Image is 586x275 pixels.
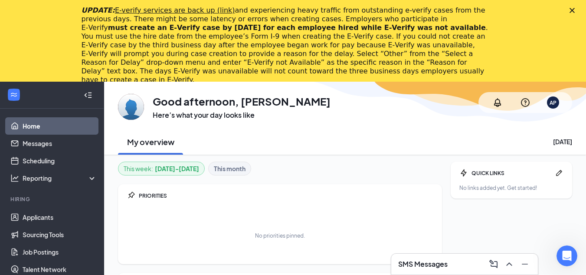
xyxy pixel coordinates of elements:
[550,99,557,106] div: AP
[23,243,97,261] a: Job Postings
[115,6,235,14] a: E-verify services are back up (link)
[492,97,503,108] svg: Notifications
[555,169,563,177] svg: Pen
[553,137,572,146] div: [DATE]
[459,184,563,192] div: No links added yet. Get started!
[520,97,530,108] svg: QuestionInfo
[459,169,468,177] svg: Bolt
[155,164,199,173] b: [DATE] - [DATE]
[10,174,19,182] svg: Analysis
[23,226,97,243] a: Sourcing Tools
[570,8,578,13] div: Close
[153,110,331,120] h3: Here’s what your day looks like
[557,245,577,266] iframe: Intercom live chat
[517,257,531,271] button: Minimize
[471,169,551,177] div: QUICK LINKS
[108,23,486,32] b: must create an E‑Verify case by [DATE] for each employee hired while E‑Verify was not available
[501,257,515,271] button: ChevronUp
[127,136,174,147] h2: My overview
[23,117,97,135] a: Home
[10,195,95,203] div: Hiring
[504,259,514,269] svg: ChevronUp
[139,192,433,199] div: PRIORITIES
[124,164,199,173] div: This week :
[488,259,499,269] svg: ComposeMessage
[153,94,331,109] h1: Good afternoon, [PERSON_NAME]
[118,94,144,120] img: Amanda Peterson
[84,91,92,99] svg: Collapse
[23,152,97,169] a: Scheduling
[486,257,500,271] button: ComposeMessage
[23,135,97,152] a: Messages
[82,6,235,14] i: UPDATE:
[10,90,18,99] svg: WorkstreamLogo
[255,232,305,239] div: No priorities pinned.
[127,191,135,200] svg: Pin
[398,259,448,269] h3: SMS Messages
[23,209,97,226] a: Applicants
[82,6,491,84] div: and experiencing heavy traffic from outstanding e-verify cases from the previous days. There migh...
[214,164,246,173] b: This month
[23,174,97,182] div: Reporting
[520,259,530,269] svg: Minimize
